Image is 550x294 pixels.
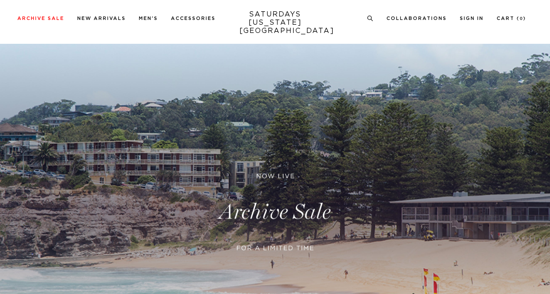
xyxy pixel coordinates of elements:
[497,16,526,21] a: Cart (0)
[139,16,158,21] a: Men's
[520,17,523,21] small: 0
[386,16,447,21] a: Collaborations
[239,10,311,35] a: SATURDAYS[US_STATE][GEOGRAPHIC_DATA]
[460,16,484,21] a: Sign In
[17,16,64,21] a: Archive Sale
[171,16,216,21] a: Accessories
[77,16,126,21] a: New Arrivals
